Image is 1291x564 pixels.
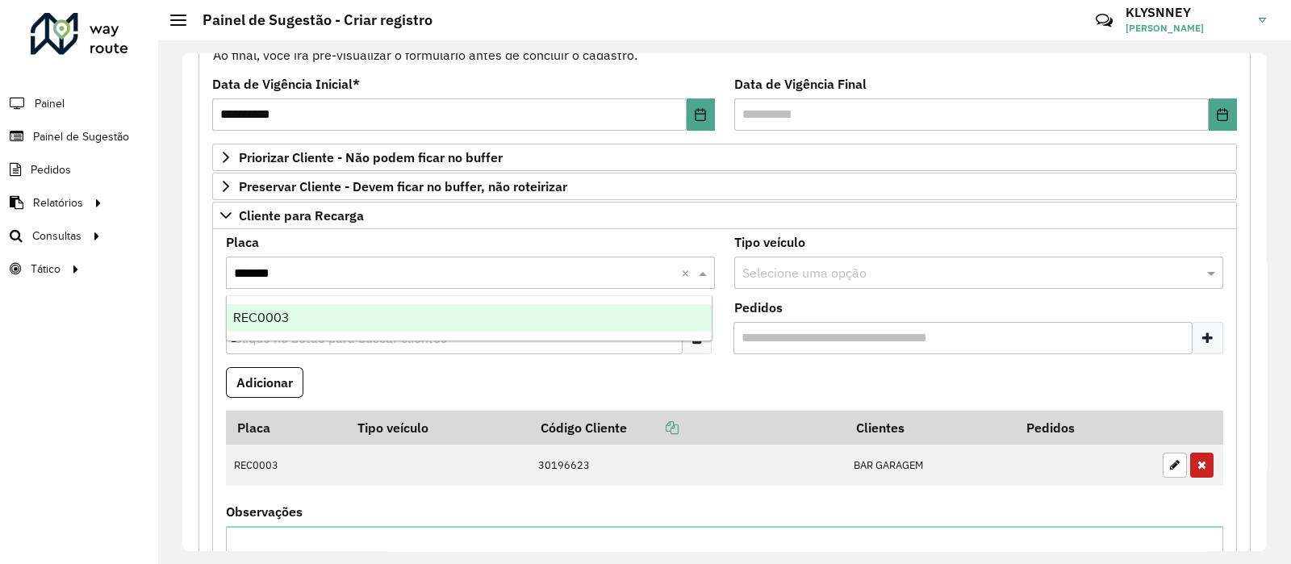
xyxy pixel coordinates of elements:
[687,98,715,131] button: Choose Date
[1209,98,1237,131] button: Choose Date
[212,202,1237,229] a: Cliente para Recarga
[226,502,303,521] label: Observações
[226,295,712,341] ng-dropdown-panel: Options list
[33,194,83,211] span: Relatórios
[226,445,346,487] td: REC0003
[239,209,364,222] span: Cliente para Recarga
[1126,21,1247,36] span: [PERSON_NAME]
[33,128,129,145] span: Painel de Sugestão
[226,367,303,398] button: Adicionar
[734,74,867,94] label: Data de Vigência Final
[31,261,61,278] span: Tático
[845,411,1015,445] th: Clientes
[529,445,845,487] td: 30196623
[1015,411,1154,445] th: Pedidos
[31,161,71,178] span: Pedidos
[226,411,346,445] th: Placa
[186,11,432,29] h2: Painel de Sugestão - Criar registro
[32,228,81,244] span: Consultas
[212,74,360,94] label: Data de Vigência Inicial
[239,151,503,164] span: Priorizar Cliente - Não podem ficar no buffer
[35,95,65,112] span: Painel
[734,298,783,317] label: Pedidos
[239,180,567,193] span: Preservar Cliente - Devem ficar no buffer, não roteirizar
[627,420,679,436] a: Copiar
[226,232,259,252] label: Placa
[845,445,1015,487] td: BAR GARAGEM
[1126,5,1247,20] h3: KLYSNNEY
[212,144,1237,171] a: Priorizar Cliente - Não podem ficar no buffer
[1087,3,1122,38] a: Contato Rápido
[734,232,805,252] label: Tipo veículo
[346,411,529,445] th: Tipo veículo
[233,311,289,324] span: REC0003
[681,263,695,282] span: Clear all
[529,411,845,445] th: Código Cliente
[212,173,1237,200] a: Preservar Cliente - Devem ficar no buffer, não roteirizar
